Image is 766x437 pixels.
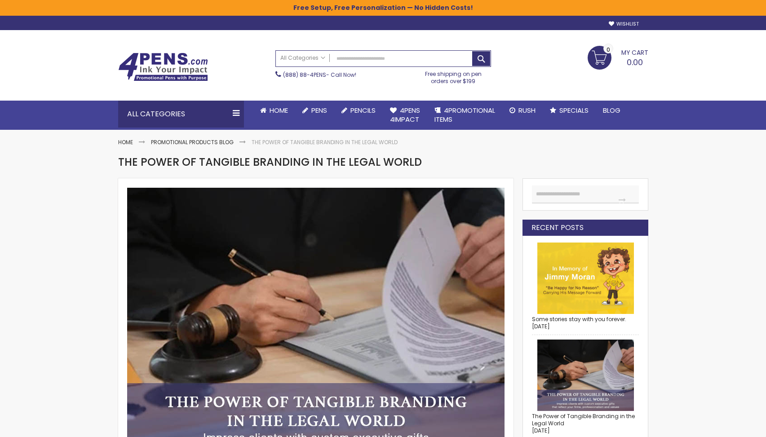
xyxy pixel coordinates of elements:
[532,322,550,330] span: [DATE]
[416,67,491,85] div: Free shipping on pen orders over $199
[531,223,584,233] strong: Recent Posts
[518,106,536,115] span: Rush
[350,106,376,115] span: Pencils
[609,21,639,27] a: Wishlist
[532,315,626,323] a: Some stories stay with you forever.
[596,101,628,120] a: Blog
[311,106,327,115] span: Pens
[334,101,383,120] a: Pencils
[502,101,543,120] a: Rush
[383,101,427,130] a: 4Pens4impact
[151,138,234,146] a: Promotional Products Blog
[603,106,620,115] span: Blog
[390,106,420,124] span: 4Pens 4impact
[283,71,356,79] span: - Call Now!
[532,243,639,314] img: Some stories stay with you forever.
[295,101,334,120] a: Pens
[270,106,288,115] span: Home
[280,54,325,62] span: All Categories
[118,154,422,169] span: The Power of Tangible Branding in the Legal World
[427,101,502,130] a: 4PROMOTIONALITEMS
[543,101,596,120] a: Specials
[588,46,648,68] a: 0.00 0
[118,138,133,146] a: Home
[276,51,330,66] a: All Categories
[118,53,208,81] img: 4Pens Custom Pens and Promotional Products
[559,106,589,115] span: Specials
[252,138,398,146] strong: The Power of Tangible Branding in the Legal World
[434,106,495,124] span: 4PROMOTIONAL ITEMS
[283,71,326,79] a: (888) 88-4PENS
[532,412,635,427] a: The Power of Tangible Branding in the Legal World
[118,101,244,128] div: All Categories
[532,427,550,434] span: [DATE]
[607,45,610,54] span: 0
[253,101,295,120] a: Home
[627,57,643,68] span: 0.00
[532,340,639,411] img: The Power of Tangible Branding in the Legal World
